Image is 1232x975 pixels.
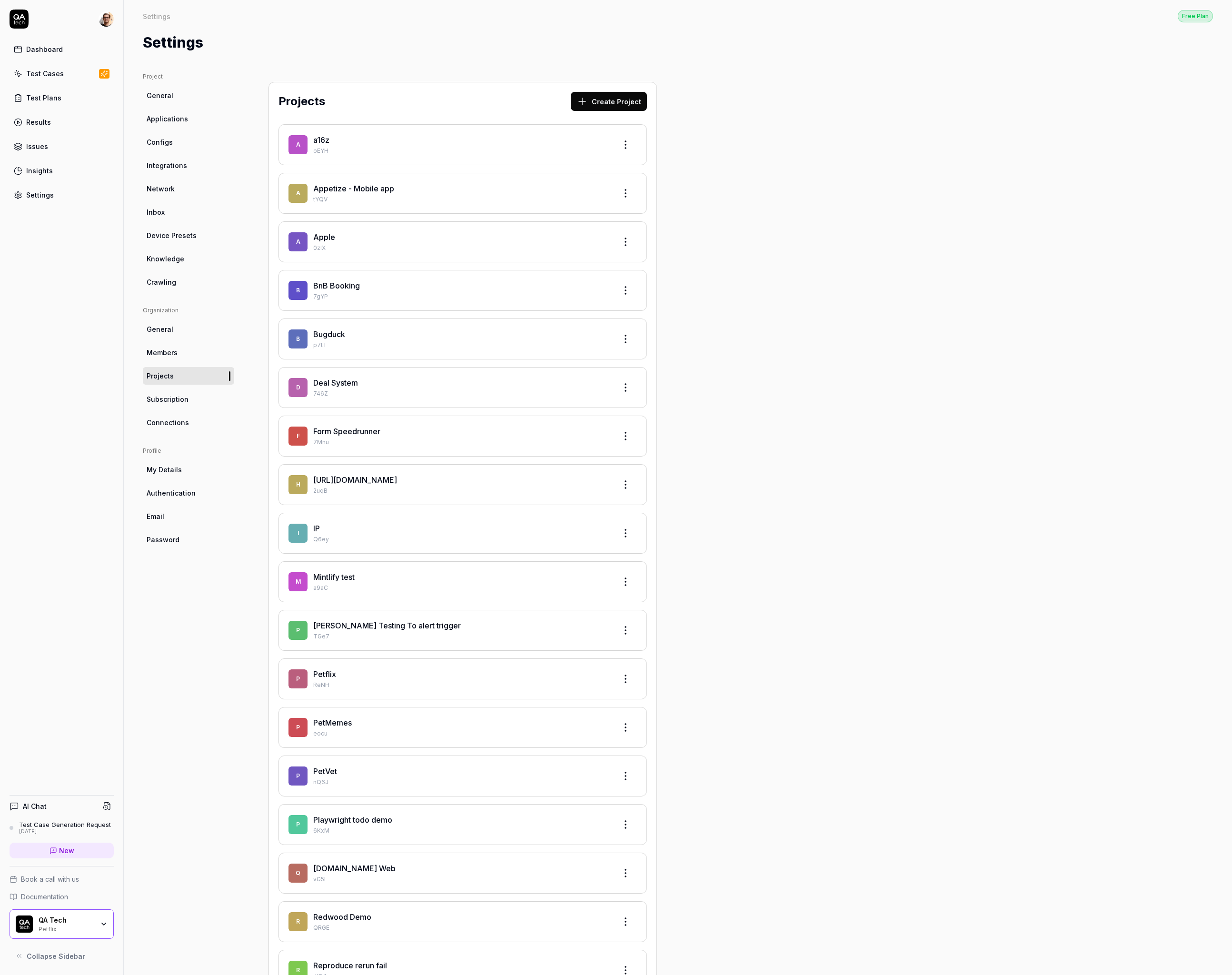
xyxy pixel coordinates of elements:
button: Create Project [571,92,647,111]
p: QRGE [313,924,608,932]
span: Password [147,535,179,545]
h2: Projects [278,93,325,110]
a: Knowledge [143,250,234,268]
p: 746Z [313,389,608,398]
a: PetMemes [313,718,352,727]
a: Free Plan [1178,10,1213,22]
span: Q [288,864,308,883]
a: IP [313,524,320,533]
span: F [288,427,308,446]
div: Settings [26,190,54,200]
div: Test Cases [26,69,64,79]
a: Insights [10,161,114,180]
div: QA Tech [39,916,94,925]
p: p7tT [313,341,608,349]
a: Book a call with us [10,874,114,884]
a: Password [143,531,234,548]
span: P [288,669,308,688]
a: Petflix [313,669,336,679]
div: Test Case Generation Request [19,821,111,828]
p: 6KxM [313,826,608,835]
a: [URL][DOMAIN_NAME] [313,475,397,485]
span: R [288,912,308,931]
span: Knowledge [147,254,184,264]
h1: Settings [143,32,203,53]
a: Test Plans [10,89,114,107]
p: 7gYP [313,292,608,301]
div: Settings [143,11,170,21]
div: Profile [143,447,234,455]
p: 7Mnu [313,438,608,447]
p: 0zIX [313,244,608,252]
a: Projects [143,367,234,385]
span: Projects [147,371,174,381]
a: Form Speedrunner [313,427,380,436]
span: A [288,184,308,203]
a: My Details [143,461,234,478]
span: B [288,281,308,300]
p: tYQV [313,195,608,204]
a: Test Case Generation Request[DATE] [10,821,114,835]
img: QA Tech Logo [16,915,33,933]
button: QA Tech LogoQA TechPetflix [10,909,114,939]
a: Redwood Demo [313,912,371,922]
span: Documentation [21,892,68,902]
div: Results [26,117,51,127]
a: Playwright todo demo [313,815,392,825]
span: A [288,232,308,251]
div: Project [143,72,234,81]
span: Members [147,348,178,358]
p: 2uqB [313,487,608,495]
p: a9aC [313,584,608,592]
div: Insights [26,166,53,176]
span: M [288,572,308,591]
span: P [288,718,308,737]
a: [DOMAIN_NAME] Web [313,864,396,873]
h4: AI Chat [23,801,47,811]
a: Integrations [143,157,234,174]
span: Inbox [147,207,165,217]
p: vG5L [313,875,608,884]
a: Network [143,180,234,198]
a: Email [143,507,234,525]
p: oEYH [313,147,608,155]
div: Issues [26,141,48,151]
span: D [288,378,308,397]
button: Collapse Sidebar [10,946,114,965]
a: Inbox [143,203,234,221]
a: [PERSON_NAME] Testing To alert trigger [313,621,461,630]
span: Connections [147,418,189,428]
img: 704fe57e-bae9-4a0d-8bcb-c4203d9f0bb2.jpeg [99,11,114,27]
span: Authentication [147,488,196,498]
a: Issues [10,137,114,156]
span: Email [147,511,164,521]
a: Configs [143,133,234,151]
span: General [147,324,173,334]
a: Authentication [143,484,234,502]
a: Deal System [313,378,358,388]
p: eocu [313,729,608,738]
span: Integrations [147,160,187,170]
a: Members [143,344,234,361]
div: Petflix [39,925,94,932]
a: Dashboard [10,40,114,59]
a: Documentation [10,892,114,902]
a: Crawling [143,273,234,291]
span: B [288,329,308,348]
span: My Details [147,465,182,475]
a: BnB Booking [313,281,360,290]
span: Network [147,184,175,194]
div: Dashboard [26,44,63,54]
a: Subscription [143,390,234,408]
div: Test Plans [26,93,61,103]
span: Subscription [147,394,189,404]
p: TGe7 [313,632,608,641]
span: Applications [147,114,188,124]
span: h [288,475,308,494]
p: nQ6J [313,778,608,786]
a: Apple [313,232,335,242]
span: Book a call with us [21,874,79,884]
span: P [288,766,308,786]
span: General [147,90,173,100]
